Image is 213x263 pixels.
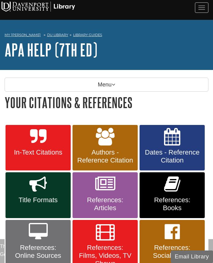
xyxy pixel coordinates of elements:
span: In-Text Citations [10,148,66,156]
h1: Your Citations & References [5,95,208,110]
p: Menu [5,78,208,92]
a: In-Text Citations [6,125,71,171]
a: Title Formats [6,172,71,218]
img: Davenport University Logo [2,2,75,12]
span: References: Articles [77,196,133,212]
span: Authors - Reference Citation [77,148,133,164]
span: References: Social Media [144,244,200,260]
a: Library Guides [73,33,102,37]
a: APA Help (7th Ed) [5,40,97,59]
span: References: Online Sources [10,244,66,260]
span: Dates - Reference Citation [144,148,200,164]
span: Title Formats [10,196,66,204]
a: DU Library [47,33,68,37]
a: Authors - Reference Citation [73,125,138,171]
span: References: Books [144,196,200,212]
a: My [PERSON_NAME] [5,32,41,38]
a: References: Books [140,172,205,218]
a: Dates - Reference Citation [140,125,205,171]
button: Email Library [171,250,213,263]
a: References: Articles [73,172,138,218]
